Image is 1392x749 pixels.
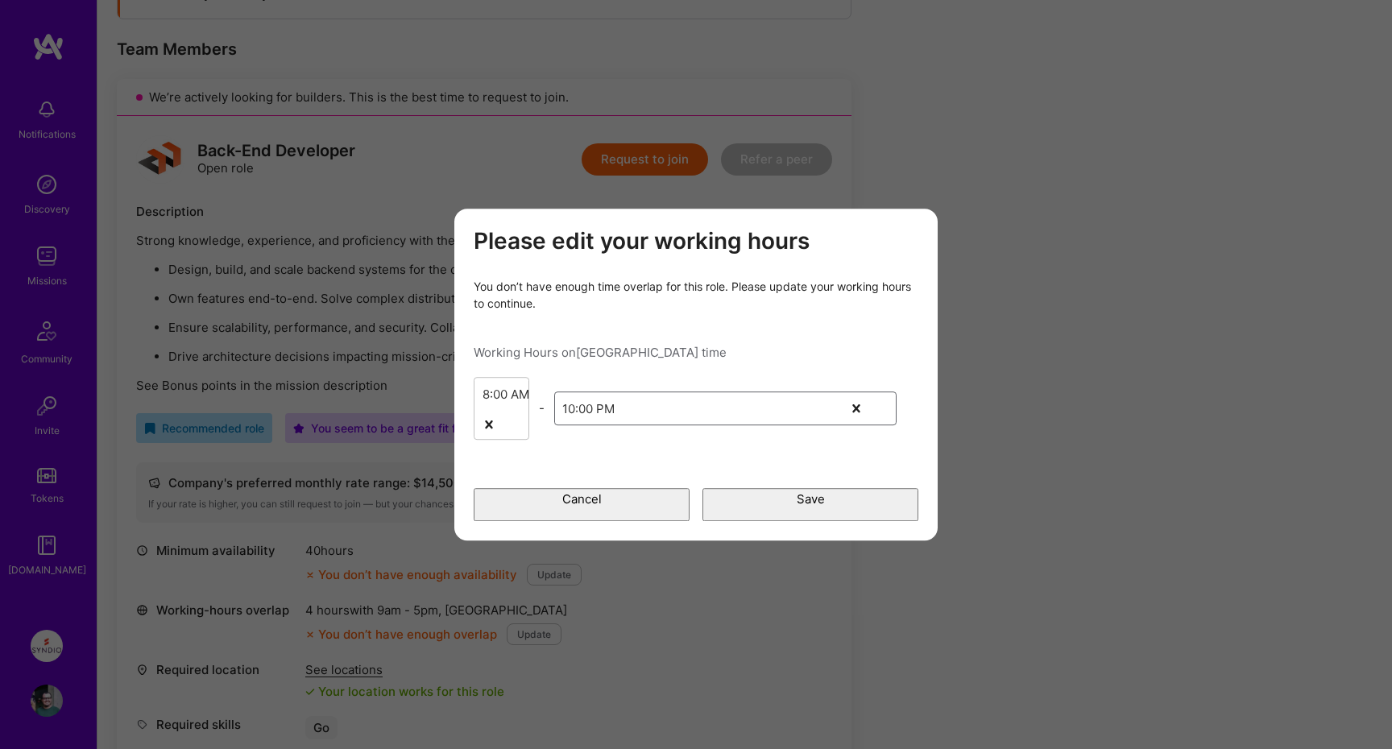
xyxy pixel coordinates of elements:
[483,385,529,402] div: 8:00 AM
[702,488,918,521] button: Save
[562,399,615,416] div: 10:00 PM
[510,420,518,428] i: icon Chevron
[474,278,918,312] div: You don’t have enough time overlap for this role. Please update your working hours to continue.
[474,344,918,361] div: Working Hours on [GEOGRAPHIC_DATA] time
[529,399,554,416] div: -
[474,228,918,255] h3: Please edit your working hours
[474,488,690,521] button: Cancel
[877,404,885,412] i: icon Chevron
[454,209,938,540] div: modal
